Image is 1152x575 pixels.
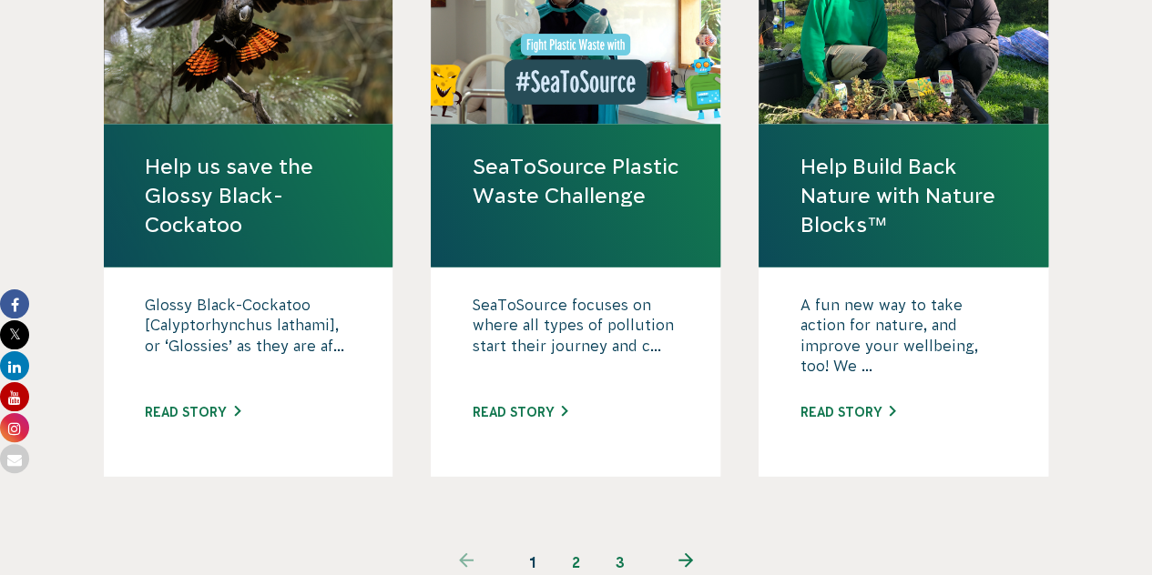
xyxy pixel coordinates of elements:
[800,295,1007,386] p: A fun new way to take action for nature, and improve your wellbeing, too! We ...
[800,152,1007,240] a: Help Build Back Nature with Nature Blocks™
[800,405,895,419] a: Read story
[472,295,679,386] p: SeaToSource focuses on where all types of pollution start their journey and c...
[472,152,679,210] a: SeaToSource Plastic Waste Challenge
[472,405,567,419] a: Read story
[145,405,240,419] a: Read story
[145,295,352,386] p: Glossy Black-Cockatoo [Calyptorhynchus lathami], or ‘Glossies’ as they are af...
[145,152,352,240] a: Help us save the Glossy Black-Cockatoo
